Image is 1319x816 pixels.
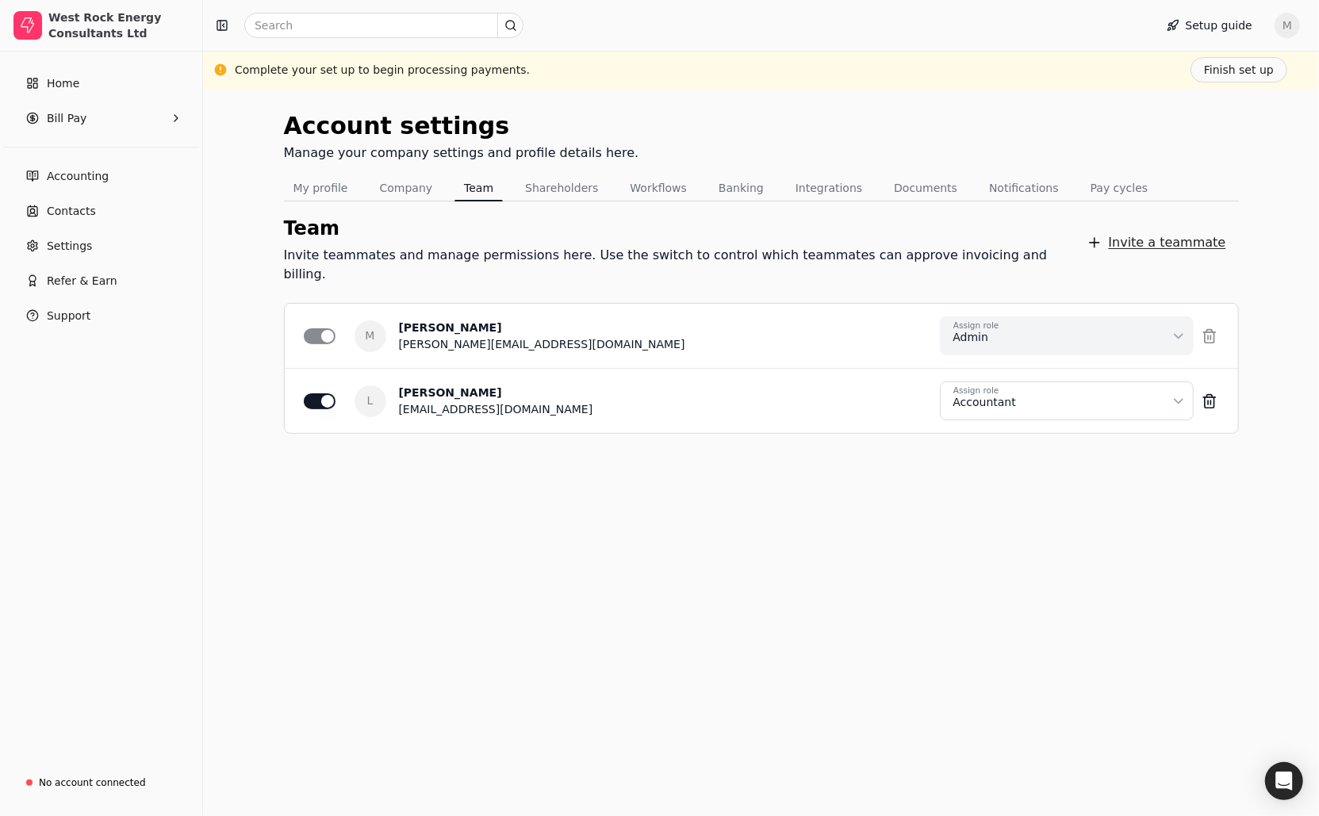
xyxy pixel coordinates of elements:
span: M [355,320,386,352]
button: Invite a teammate [1074,227,1239,259]
button: Workflows [620,175,696,201]
div: Account settings [284,108,639,144]
div: [PERSON_NAME] [399,385,593,401]
button: Documents [884,175,967,201]
span: Refer & Earn [47,273,117,289]
div: West Rock Energy Consultants Ltd [48,10,189,41]
a: Settings [6,230,196,262]
div: [PERSON_NAME][EMAIL_ADDRESS][DOMAIN_NAME] [399,336,685,353]
a: Home [6,67,196,99]
div: Assign role [953,385,999,397]
button: M [1275,13,1300,38]
button: My profile [284,175,358,201]
div: [EMAIL_ADDRESS][DOMAIN_NAME] [399,401,593,418]
button: Team [454,175,503,201]
button: Pay cycles [1081,175,1158,201]
span: Home [47,75,79,92]
div: [PERSON_NAME] [399,320,685,336]
button: Company [370,175,443,201]
button: Bill Pay [6,102,196,134]
div: Assign role [953,320,999,332]
span: Contacts [47,203,96,220]
a: No account connected [6,768,196,797]
div: Invite teammates and manage permissions here. Use the switch to control which teammates can appro... [284,246,1049,284]
div: Team [284,214,1049,243]
button: Notifications [980,175,1068,201]
input: Search [244,13,523,38]
button: Banking [709,175,773,201]
div: Open Intercom Messenger [1265,762,1303,800]
button: Finish set up [1191,57,1287,82]
div: Manage your company settings and profile details here. [284,144,639,163]
span: Support [47,308,90,324]
button: Setup guide [1154,13,1265,38]
nav: Tabs [284,175,1239,201]
span: Settings [47,238,92,255]
a: Contacts [6,195,196,227]
span: Bill Pay [47,110,86,127]
button: Support [6,300,196,331]
span: Accounting [47,168,109,185]
button: Shareholders [516,175,608,201]
div: No account connected [39,776,146,790]
a: Accounting [6,160,196,192]
span: L [355,385,386,417]
button: Refer & Earn [6,265,196,297]
button: Integrations [786,175,872,201]
div: Complete your set up to begin processing payments. [235,62,530,79]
